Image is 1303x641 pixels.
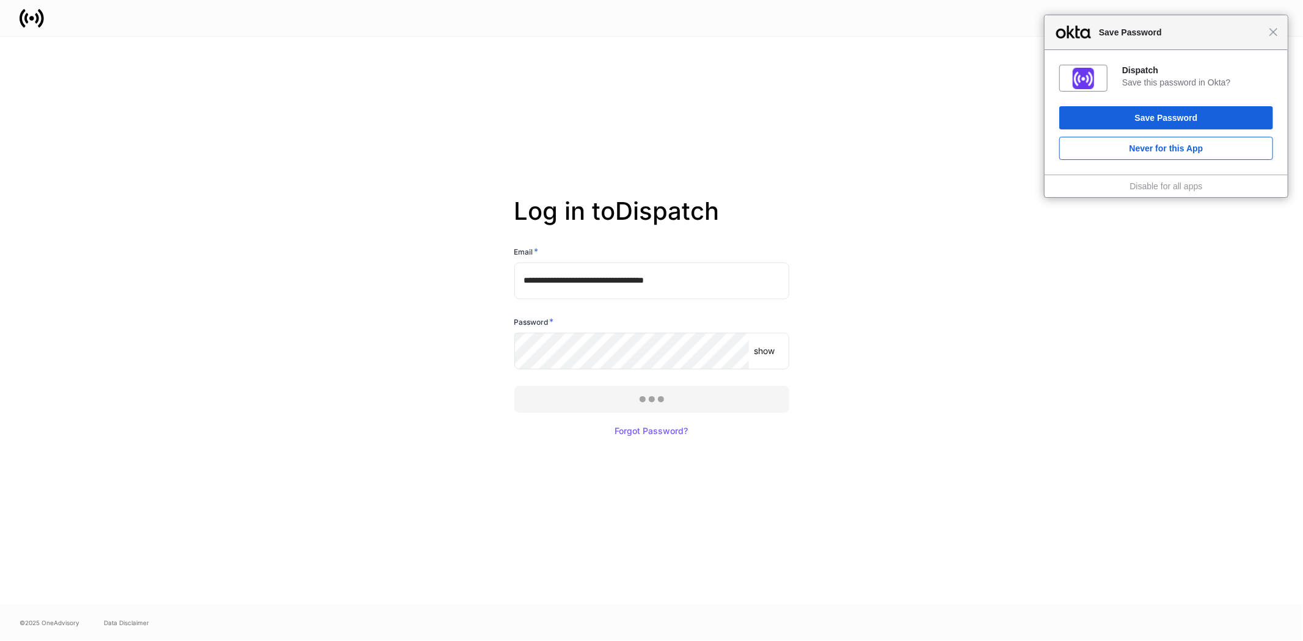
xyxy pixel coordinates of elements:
span: Save Password [1093,25,1269,40]
img: IoaI0QAAAAZJREFUAwDpn500DgGa8wAAAABJRU5ErkJggg== [1073,68,1094,89]
a: Disable for all apps [1130,181,1202,191]
span: Close [1269,27,1278,37]
button: Save Password [1059,106,1273,129]
div: Dispatch [1122,65,1273,76]
button: Never for this App [1059,137,1273,160]
div: Save this password in Okta? [1122,77,1273,88]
